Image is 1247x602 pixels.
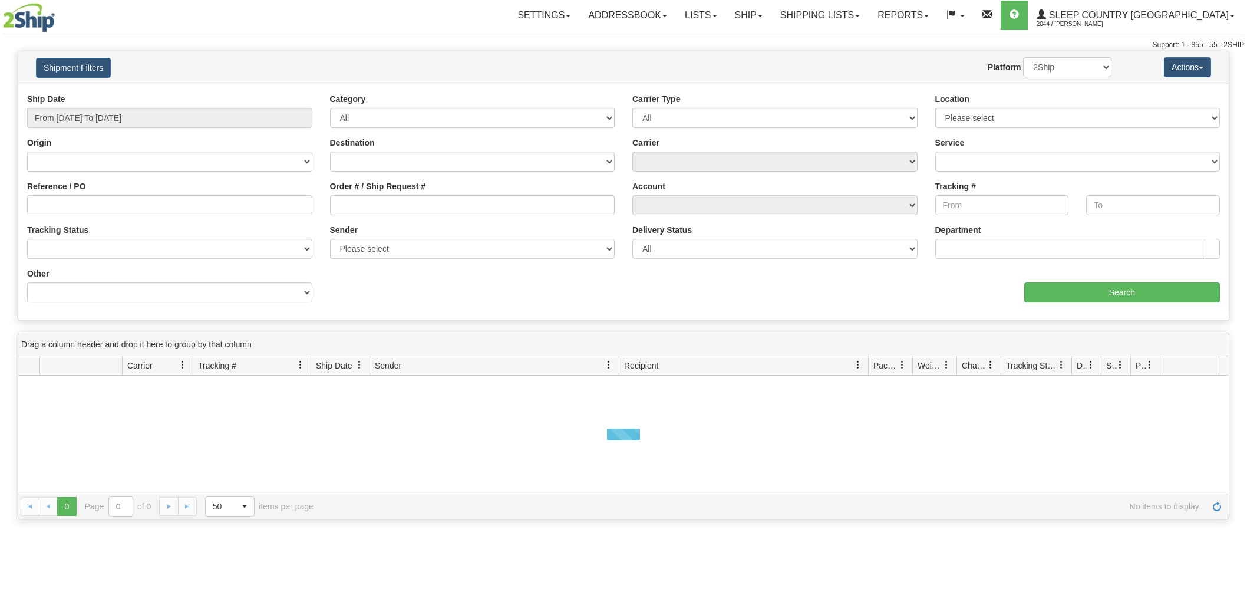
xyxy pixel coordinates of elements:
a: Recipient filter column settings [848,355,868,375]
a: Ship [726,1,771,30]
label: Category [330,93,366,105]
a: Carrier filter column settings [173,355,193,375]
label: Delivery Status [632,224,692,236]
a: Pickup Status filter column settings [1140,355,1160,375]
label: Platform [988,61,1021,73]
span: Tracking Status [1006,360,1057,371]
a: Weight filter column settings [936,355,956,375]
span: Sleep Country [GEOGRAPHIC_DATA] [1046,10,1229,20]
button: Actions [1164,57,1211,77]
input: To [1086,195,1220,215]
a: Delivery Status filter column settings [1081,355,1101,375]
label: Other [27,268,49,279]
span: Page 0 [57,497,76,516]
a: Tracking Status filter column settings [1051,355,1071,375]
span: Delivery Status [1077,360,1087,371]
span: Packages [873,360,898,371]
span: select [235,497,254,516]
span: 2044 / [PERSON_NAME] [1037,18,1125,30]
a: Settings [509,1,579,30]
img: logo2044.jpg [3,3,55,32]
label: Reference / PO [27,180,86,192]
input: Search [1024,282,1220,302]
span: Pickup Status [1136,360,1146,371]
label: Tracking Status [27,224,88,236]
a: Refresh [1208,497,1226,516]
label: Origin [27,137,51,149]
label: Service [935,137,965,149]
input: From [935,195,1069,215]
span: Page of 0 [85,496,151,517]
span: 50 [213,501,228,512]
span: Page sizes drop down [205,496,255,517]
span: items per page [205,496,314,517]
a: Charge filter column settings [981,355,1001,375]
span: Charge [962,360,987,371]
label: Department [935,224,981,236]
a: Tracking # filter column settings [291,355,311,375]
label: Order # / Ship Request # [330,180,426,192]
iframe: chat widget [1220,241,1246,361]
span: Sender [375,360,401,371]
label: Tracking # [935,180,976,192]
span: Recipient [624,360,658,371]
span: Tracking # [198,360,236,371]
a: Addressbook [579,1,676,30]
span: No items to display [330,502,1199,511]
a: Lists [676,1,725,30]
label: Carrier Type [632,93,680,105]
a: Sleep Country [GEOGRAPHIC_DATA] 2044 / [PERSON_NAME] [1028,1,1243,30]
a: Shipment Issues filter column settings [1110,355,1130,375]
label: Account [632,180,665,192]
a: Sender filter column settings [599,355,619,375]
a: Ship Date filter column settings [349,355,370,375]
span: Shipment Issues [1106,360,1116,371]
div: grid grouping header [18,333,1229,356]
div: Support: 1 - 855 - 55 - 2SHIP [3,40,1244,50]
span: Weight [918,360,942,371]
label: Carrier [632,137,659,149]
a: Shipping lists [771,1,869,30]
span: Carrier [127,360,153,371]
label: Sender [330,224,358,236]
a: Packages filter column settings [892,355,912,375]
button: Shipment Filters [36,58,111,78]
label: Destination [330,137,375,149]
a: Reports [869,1,938,30]
span: Ship Date [316,360,352,371]
label: Ship Date [27,93,65,105]
label: Location [935,93,969,105]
